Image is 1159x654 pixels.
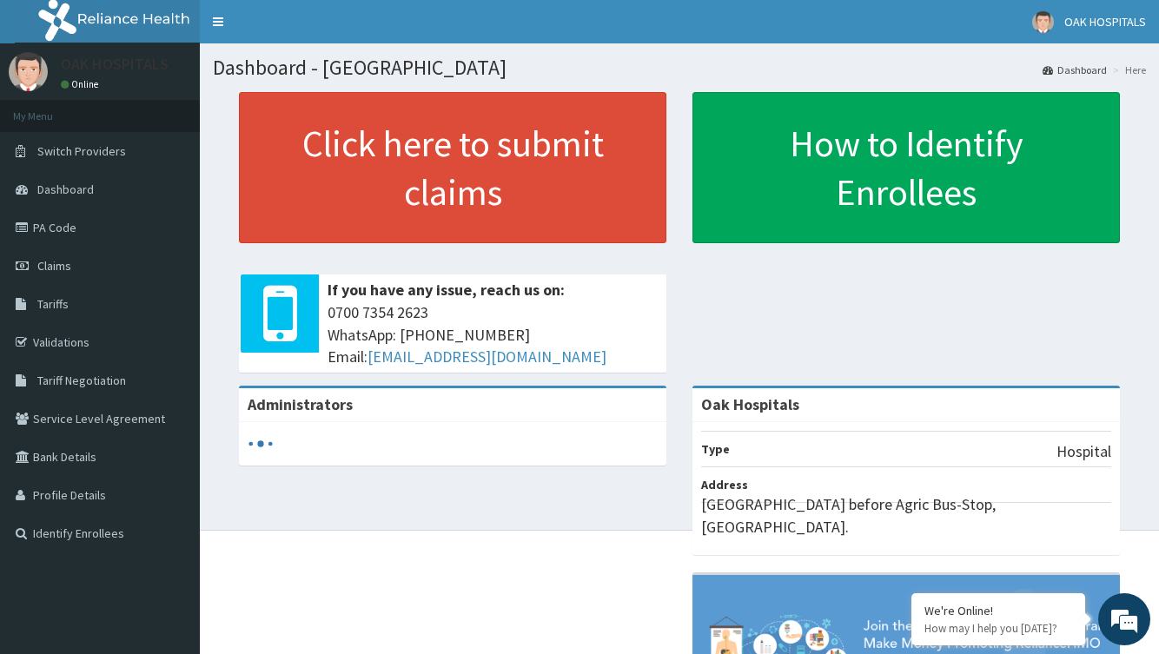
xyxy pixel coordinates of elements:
a: [EMAIL_ADDRESS][DOMAIN_NAME] [368,347,606,367]
b: Administrators [248,394,353,414]
b: Type [701,441,730,457]
span: Claims [37,258,71,274]
span: Tariffs [37,296,69,312]
svg: audio-loading [248,431,274,457]
p: OAK HOSPITALS [61,56,169,72]
li: Here [1109,63,1146,77]
img: User Image [1032,11,1054,33]
b: Address [701,477,748,492]
span: Switch Providers [37,143,126,159]
span: Tariff Negotiation [37,373,126,388]
a: Online [61,78,103,90]
p: [GEOGRAPHIC_DATA] before Agric Bus-Stop, [GEOGRAPHIC_DATA]. [701,493,1111,538]
span: OAK HOSPITALS [1064,14,1146,30]
p: Hospital [1056,440,1111,463]
img: User Image [9,52,48,91]
span: Dashboard [37,182,94,197]
a: Click here to submit claims [239,92,666,243]
span: 0700 7354 2623 WhatsApp: [PHONE_NUMBER] Email: [328,301,658,368]
b: If you have any issue, reach us on: [328,280,565,300]
h1: Dashboard - [GEOGRAPHIC_DATA] [213,56,1146,79]
div: We're Online! [924,603,1072,618]
strong: Oak Hospitals [701,394,799,414]
p: How may I help you today? [924,621,1072,636]
a: How to Identify Enrollees [692,92,1120,243]
a: Dashboard [1043,63,1107,77]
